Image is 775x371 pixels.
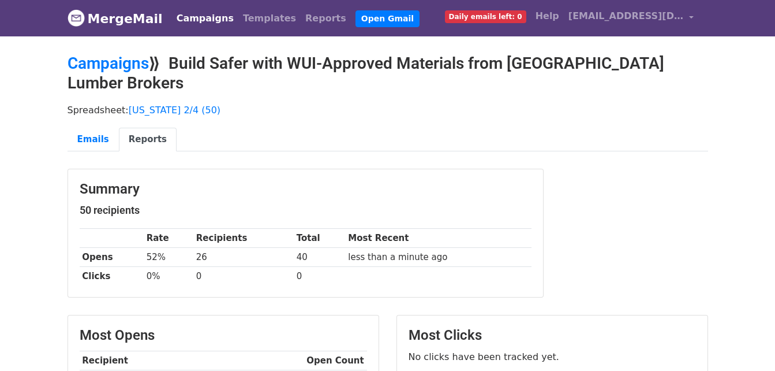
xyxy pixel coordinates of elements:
th: Total [294,229,346,248]
a: Emails [68,128,119,151]
span: Daily emails left: 0 [445,10,526,23]
a: [EMAIL_ADDRESS][DOMAIN_NAME] [564,5,699,32]
td: 26 [193,248,294,267]
a: [US_STATE] 2/4 (50) [129,105,220,116]
h3: Summary [80,181,531,198]
a: Open Gmail [355,10,420,27]
th: Clicks [80,267,144,286]
td: less than a minute ago [345,248,531,267]
a: Help [531,5,564,28]
h3: Most Opens [80,327,367,344]
th: Recipients [193,229,294,248]
th: Most Recent [345,229,531,248]
th: Open Count [304,351,367,370]
a: Templates [238,7,301,30]
img: MergeMail logo [68,9,85,27]
td: 0% [144,267,193,286]
th: Opens [80,248,144,267]
td: 40 [294,248,346,267]
p: Spreadsheet: [68,104,708,116]
a: Campaigns [172,7,238,30]
h3: Most Clicks [409,327,696,344]
td: 0 [193,267,294,286]
p: No clicks have been tracked yet. [409,351,696,363]
a: Campaigns [68,54,149,73]
a: Reports [119,128,177,151]
td: 52% [144,248,193,267]
th: Recipient [80,351,304,370]
a: Reports [301,7,351,30]
a: Daily emails left: 0 [440,5,531,28]
th: Rate [144,229,193,248]
h2: ⟫ Build Safer with WUI-Approved Materials from [GEOGRAPHIC_DATA] Lumber Brokers [68,54,708,92]
a: MergeMail [68,6,163,31]
td: 0 [294,267,346,286]
h5: 50 recipients [80,204,531,217]
span: [EMAIL_ADDRESS][DOMAIN_NAME] [568,9,684,23]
